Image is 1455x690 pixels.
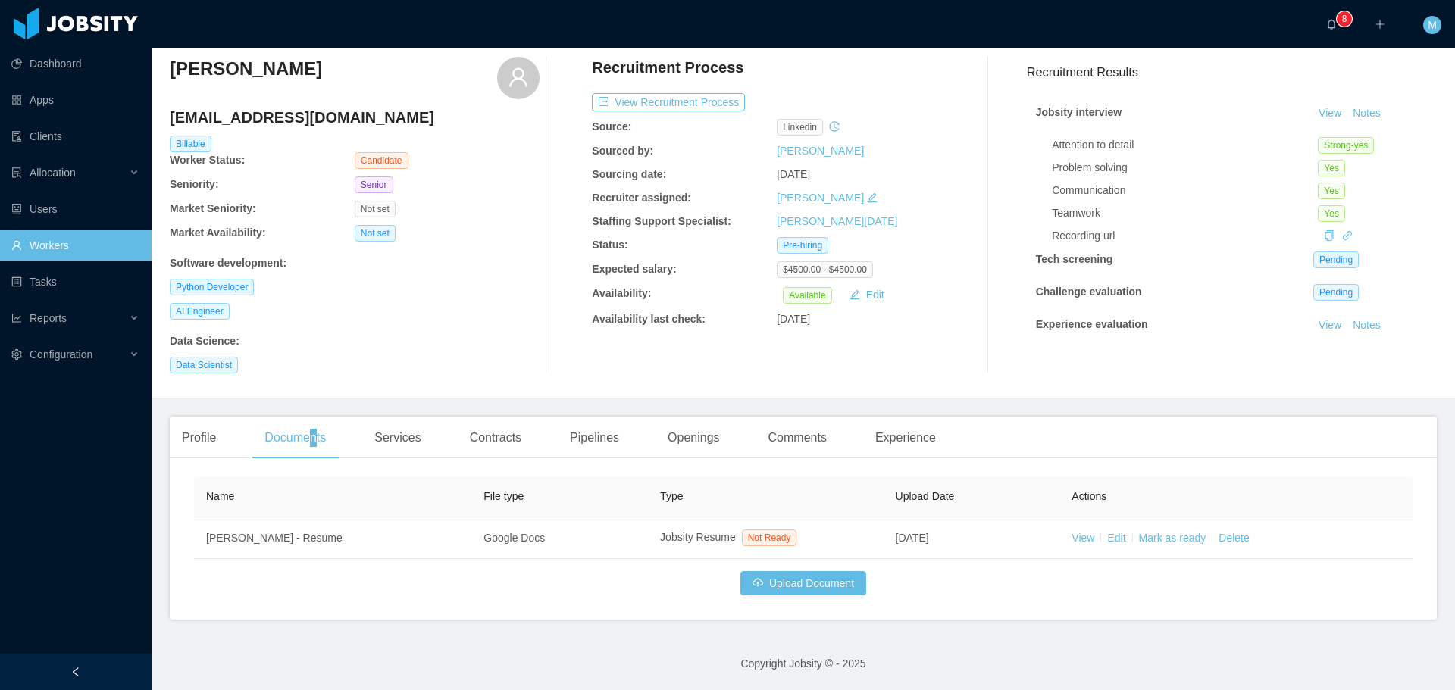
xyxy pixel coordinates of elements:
span: [DATE] [896,532,929,544]
b: Seniority: [170,178,219,190]
button: icon: exportView Recruitment Process [592,93,745,111]
h4: Recruitment Process [592,57,743,78]
span: Not Ready [742,529,797,546]
button: Notes [1347,317,1387,335]
span: Billable [170,136,211,152]
b: Staffing Support Specialist: [592,215,731,227]
div: Openings [656,417,732,459]
button: Notes [1347,105,1387,123]
a: [PERSON_NAME] [777,192,864,204]
a: icon: profileTasks [11,267,139,297]
span: M [1428,16,1437,34]
a: icon: appstoreApps [11,85,139,115]
span: Not set [355,201,396,217]
div: Copy [1324,228,1335,244]
strong: Challenge evaluation [1036,286,1142,298]
span: Pending [1313,284,1359,301]
span: Pending [1313,251,1359,268]
span: Candidate [355,152,408,169]
b: Worker Status: [170,154,245,166]
b: Availability: [592,287,651,299]
span: File type [483,490,524,502]
span: Type [660,490,683,502]
button: icon: editEdit [843,286,890,304]
span: Senior [355,176,393,193]
sup: 8 [1337,11,1352,27]
span: Allocation [30,167,76,179]
i: icon: solution [11,167,22,178]
strong: Experience evaluation [1036,318,1148,330]
p: 8 [1342,11,1347,27]
b: Market Seniority: [170,202,256,214]
div: Documents [252,417,338,459]
strong: Tech screening [1036,253,1113,265]
a: icon: exportView Recruitment Process [592,96,745,108]
footer: Copyright Jobsity © - 2025 [152,638,1455,690]
span: Actions [1072,490,1106,502]
b: Market Availability: [170,226,266,239]
button: Notes [1347,351,1387,370]
span: Strong-yes [1318,137,1374,154]
span: Yes [1318,205,1345,222]
div: Comments [756,417,839,459]
i: icon: user [508,67,529,88]
span: Upload Date [896,490,955,502]
i: icon: link [1342,230,1353,241]
span: [DATE] [777,168,810,180]
a: View [1072,532,1094,544]
b: Source: [592,120,631,133]
td: Google Docs [471,517,648,559]
button: icon: cloud-uploadUpload Document [740,571,866,595]
b: Data Science : [170,335,239,347]
h3: Recruitment Results [1027,63,1437,82]
span: AI Engineer [170,303,230,320]
span: Pre-hiring [777,237,828,254]
b: Sourcing date: [592,168,666,180]
span: Jobsity Resume [660,531,736,543]
a: icon: userWorkers [11,230,139,261]
div: Teamwork [1052,205,1318,221]
td: [PERSON_NAME] - Resume [194,517,471,559]
span: Not set [355,225,396,242]
i: icon: copy [1324,230,1335,241]
i: icon: bell [1326,19,1337,30]
b: Status: [592,239,627,251]
h4: [EMAIL_ADDRESS][DOMAIN_NAME] [170,107,540,128]
i: icon: edit [867,192,878,203]
b: Expected salary: [592,263,676,275]
span: Yes [1318,183,1345,199]
a: View [1313,107,1347,119]
div: Recording url [1052,228,1318,244]
b: Sourced by: [592,145,653,157]
a: icon: auditClients [11,121,139,151]
i: icon: setting [11,349,22,360]
a: Edit [1107,532,1125,544]
div: Profile [170,417,228,459]
div: Contracts [458,417,533,459]
b: Availability last check: [592,313,706,325]
span: Data Scientist [170,357,238,373]
span: linkedin [777,119,823,136]
span: Reports [30,312,67,324]
a: icon: pie-chartDashboard [11,48,139,79]
span: [DATE] [777,313,810,325]
h3: [PERSON_NAME] [170,57,322,81]
a: [PERSON_NAME] [777,145,864,157]
strong: Jobsity interview [1036,106,1122,118]
i: icon: history [829,121,840,132]
div: Problem solving [1052,160,1318,176]
i: icon: line-chart [11,313,22,323]
a: Mark as ready [1139,532,1206,544]
a: View [1313,319,1347,331]
span: $4500.00 - $4500.00 [777,261,873,278]
b: Software development : [170,257,286,269]
span: Name [206,490,234,502]
span: Python Developer [170,279,254,295]
div: Communication [1052,183,1318,198]
a: icon: link [1342,229,1353,242]
i: icon: plus [1375,19,1385,30]
b: Recruiter assigned: [592,192,691,204]
div: Attention to detail [1052,137,1318,153]
div: Experience [863,417,948,459]
div: Services [362,417,433,459]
